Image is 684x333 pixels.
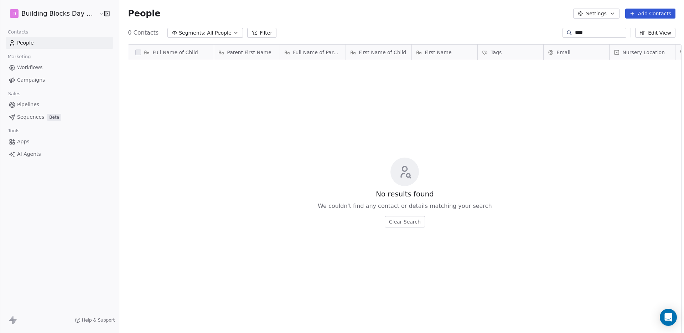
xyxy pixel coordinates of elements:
a: Pipelines [6,99,113,111]
span: Segments: [179,29,206,37]
span: Full Name of Parent [293,49,341,56]
div: Full Name of Child [128,45,214,60]
span: First Name of Child [359,49,406,56]
span: Tools [5,125,22,136]
div: Parent First Name [214,45,280,60]
span: Sequences [17,113,44,121]
a: AI Agents [6,148,113,160]
span: Email [556,49,570,56]
span: Apps [17,138,30,145]
div: First Name [412,45,477,60]
span: Building Blocks Day Nurseries [21,9,98,18]
button: Filter [247,28,277,38]
span: All People [207,29,231,37]
span: D [12,10,16,17]
button: DBuilding Blocks Day Nurseries [9,7,94,20]
a: Campaigns [6,74,113,86]
a: People [6,37,113,49]
a: Apps [6,136,113,148]
span: Contacts [5,27,31,37]
div: Tags [478,45,543,60]
button: Add Contacts [625,9,675,19]
div: First Name of Child [346,45,411,60]
button: Settings [573,9,619,19]
span: People [128,8,160,19]
span: AI Agents [17,150,41,158]
button: Edit View [635,28,675,38]
div: Email [544,45,609,60]
span: Campaigns [17,76,45,84]
a: SequencesBeta [6,111,113,123]
span: People [17,39,34,47]
span: Parent First Name [227,49,271,56]
div: grid [128,60,214,321]
a: Help & Support [75,317,115,323]
div: Full Name of Parent [280,45,346,60]
span: Pipelines [17,101,39,108]
span: Marketing [5,51,34,62]
span: No results found [376,189,434,199]
span: We couldn't find any contact or details matching your search [318,202,492,210]
div: Open Intercom Messenger [660,309,677,326]
span: 0 Contacts [128,29,159,37]
span: Sales [5,88,24,99]
span: Help & Support [82,317,115,323]
button: Clear Search [385,216,425,227]
a: Workflows [6,62,113,73]
span: Full Name of Child [152,49,198,56]
span: Beta [47,114,61,121]
span: Tags [491,49,502,56]
div: Nursery Location [610,45,675,60]
span: Workflows [17,64,43,71]
span: First Name [425,49,451,56]
span: Nursery Location [622,49,665,56]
